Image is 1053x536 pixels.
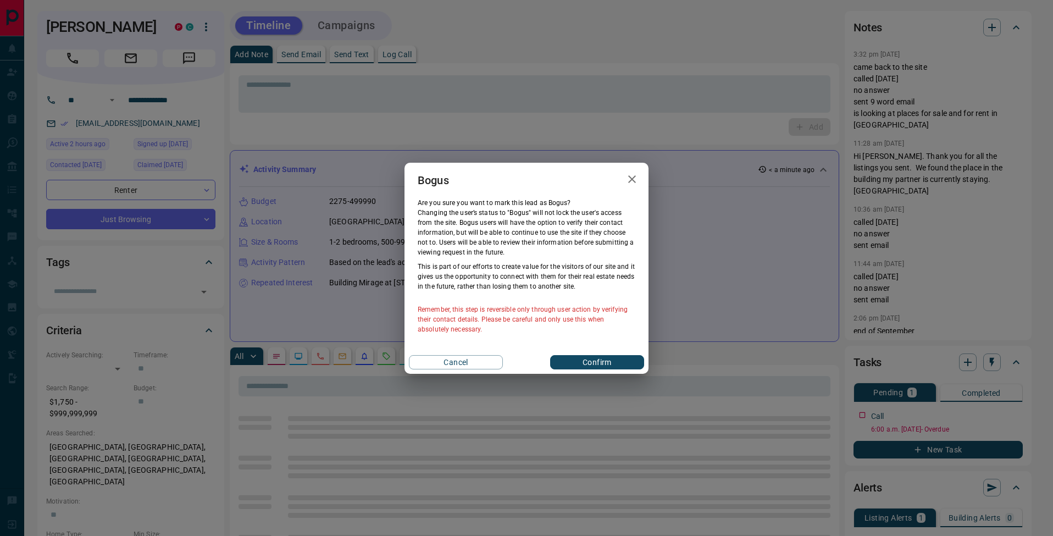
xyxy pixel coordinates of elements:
[418,208,635,257] p: Changing the user’s status to "Bogus" will not lock the user's access from the site. Bogus users ...
[550,355,644,369] button: Confirm
[418,262,635,291] p: This is part of our efforts to create value for the visitors of our site and it gives us the oppo...
[404,163,462,198] h2: Bogus
[409,355,503,369] button: Cancel
[418,305,635,334] p: Remember, this step is reversible only through user action by verifying their contact details. Pl...
[418,198,635,208] p: Are you sure you want to mark this lead as Bogus ?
